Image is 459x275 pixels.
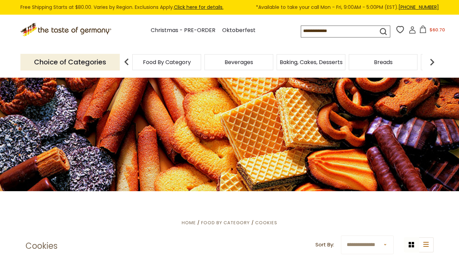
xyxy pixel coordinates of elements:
[429,27,445,33] span: $60.70
[20,3,439,11] div: Free Shipping Starts at $80.00. Varies by Region. Exclusions Apply.
[374,60,393,65] a: Breads
[201,219,250,226] a: Food By Category
[417,26,446,36] button: $60.70
[256,3,439,11] span: *Available to take your call Mon - Fri, 9:00AM - 5:00PM (EST).
[20,54,120,71] p: Choice of Categories
[143,60,191,65] a: Food By Category
[151,26,215,35] a: Christmas - PRE-ORDER
[280,60,343,65] a: Baking, Cakes, Desserts
[255,219,277,226] a: Cookies
[26,241,58,251] h1: Cookies
[315,241,334,249] label: Sort By:
[222,26,256,35] a: Oktoberfest
[398,4,439,11] a: [PHONE_NUMBER]
[120,55,133,69] img: previous arrow
[174,4,224,11] a: Click here for details.
[225,60,253,65] a: Beverages
[182,219,196,226] a: Home
[425,55,439,69] img: next arrow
